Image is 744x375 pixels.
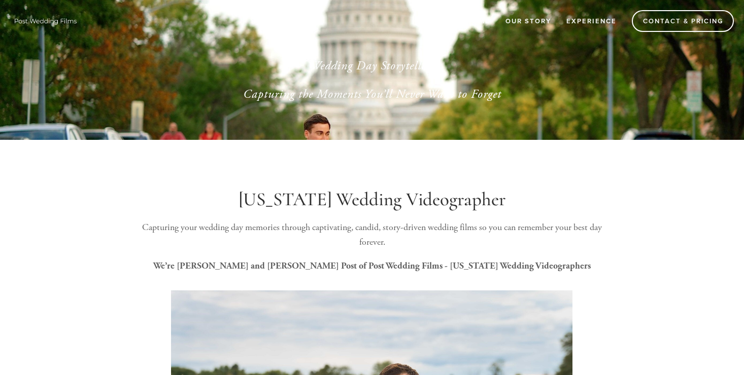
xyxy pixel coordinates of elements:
[560,13,623,29] a: Experience
[129,189,615,211] h1: [US_STATE] Wedding Videographer
[632,10,734,32] a: Contact & Pricing
[153,260,591,271] strong: We’re [PERSON_NAME] and [PERSON_NAME] Post of Post Wedding Films - [US_STATE] Wedding Videographers
[129,220,615,250] p: Capturing your wedding day memories through captivating, candid, story-driven wedding films so yo...
[146,85,598,103] p: Capturing the Moments You’ll Never Want to Forget
[499,13,558,29] a: Our Story
[460,13,497,29] a: Home
[10,13,81,28] img: Wisconsin Wedding Videographer
[146,57,598,75] p: Wedding Day Storytellers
